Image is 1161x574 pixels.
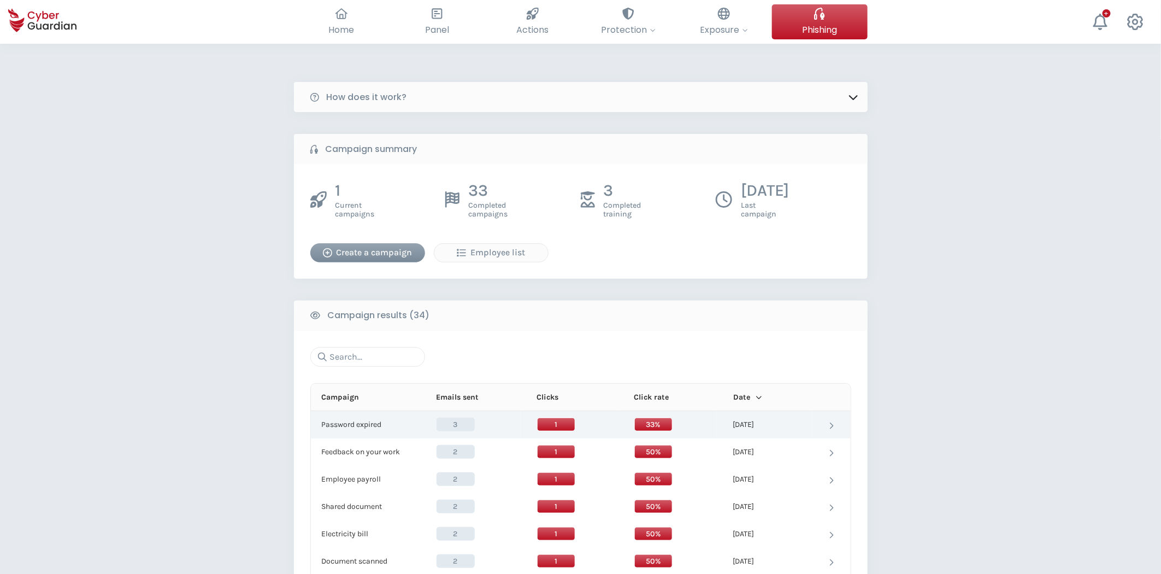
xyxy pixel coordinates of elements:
[717,493,812,520] td: [DATE]
[634,527,673,541] span: 50%
[634,500,673,513] span: 50%
[604,180,641,201] p: 3
[602,23,656,37] span: Protection
[437,500,475,513] span: 2
[741,201,789,219] span: Last campaign
[294,4,390,39] button: Home
[335,180,375,201] p: 1
[717,411,812,438] td: [DATE]
[537,418,575,431] span: 1
[437,554,475,568] span: 2
[700,23,748,37] span: Exposure
[537,472,575,486] span: 1
[772,4,868,39] button: Phishing
[437,472,475,486] span: 2
[517,23,549,37] span: Actions
[537,527,575,541] span: 1
[390,4,485,39] button: Panel
[310,347,425,367] input: Search...
[634,418,673,431] span: 33%
[468,180,508,201] p: 33
[322,529,369,539] p: Electricity bill
[437,418,475,431] span: 3
[437,445,475,459] span: 2
[322,475,381,484] p: Employee payroll
[634,393,669,402] p: Click rate
[802,23,837,37] span: Phishing
[322,557,388,566] p: Document scanned
[717,466,812,493] td: [DATE]
[322,420,382,430] p: Password expired
[1103,9,1111,17] div: +
[717,520,812,548] td: [DATE]
[437,393,479,402] p: Emails sent
[468,201,508,219] span: Completed campaigns
[634,445,673,459] span: 50%
[329,23,355,37] span: Home
[327,91,407,104] b: How does it work?
[326,143,417,156] b: Campaign summary
[634,554,673,568] span: 50%
[741,180,789,201] p: [DATE]
[717,438,812,466] td: [DATE]
[537,445,575,459] span: 1
[581,4,676,39] button: Protection
[634,472,673,486] span: 50%
[434,243,549,262] button: Employee list
[322,447,400,457] p: Feedback on your work
[425,23,449,37] span: Panel
[437,527,475,541] span: 2
[604,201,641,219] span: Completed training
[733,393,750,402] p: Date
[537,500,575,513] span: 1
[537,393,559,402] p: Clicks
[335,201,375,219] span: Current campaigns
[443,246,540,259] div: Employee list
[322,502,382,512] p: Shared document
[319,246,417,259] div: Create a campaign
[310,243,425,262] button: Create a campaign
[676,4,772,39] button: Exposure
[322,393,360,402] p: Campaign
[537,554,575,568] span: 1
[328,309,430,322] b: Campaign results (34)
[485,4,581,39] button: Actions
